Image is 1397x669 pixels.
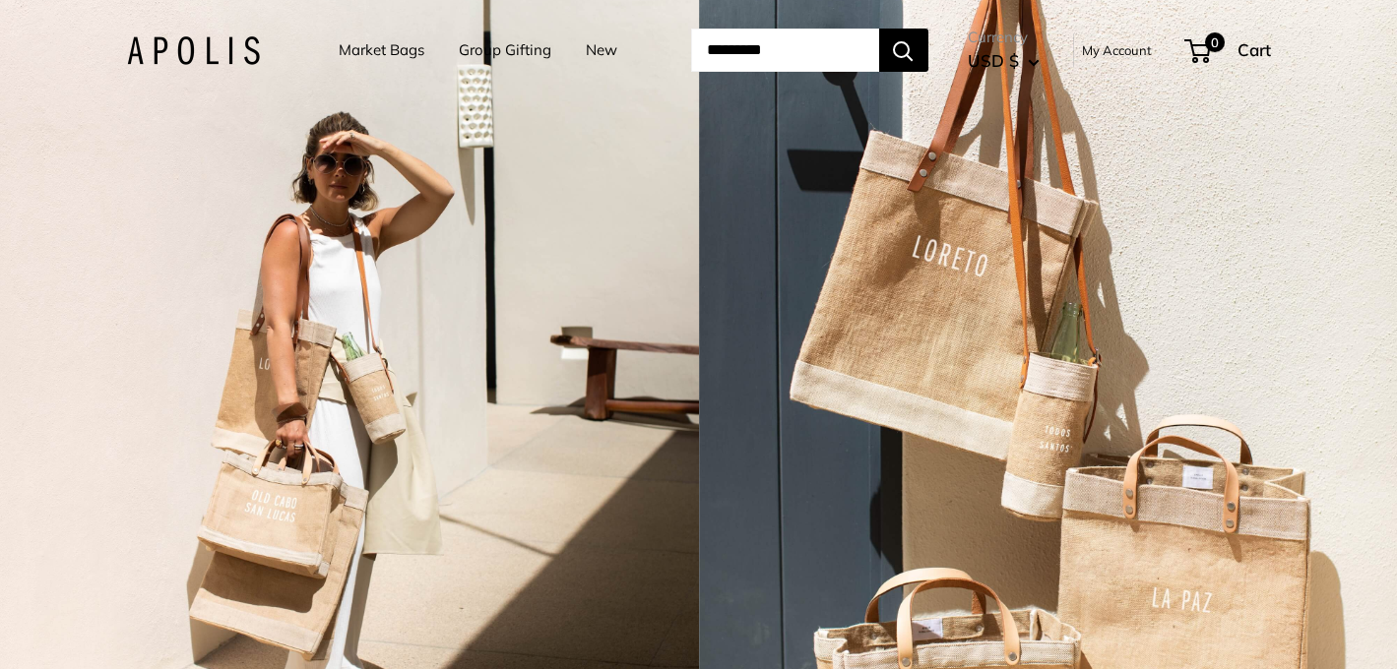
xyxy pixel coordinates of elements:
input: Search... [691,29,879,72]
a: New [586,36,617,64]
button: Search [879,29,928,72]
span: Cart [1238,39,1271,60]
span: 0 [1204,32,1224,52]
span: Currency [968,24,1040,51]
img: Apolis [127,36,260,65]
a: My Account [1082,38,1152,62]
a: Group Gifting [459,36,551,64]
span: USD $ [968,50,1019,71]
a: Market Bags [339,36,424,64]
a: 0 Cart [1186,34,1271,66]
button: USD $ [968,45,1040,77]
